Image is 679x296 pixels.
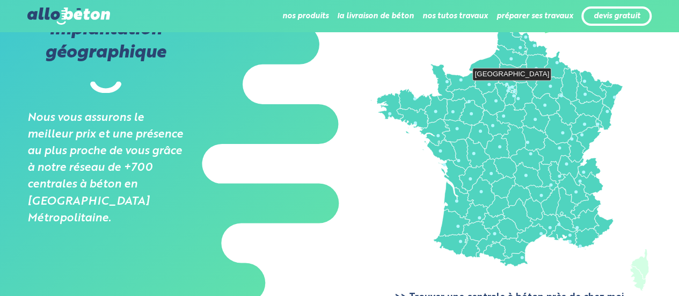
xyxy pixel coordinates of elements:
img: allobéton [27,8,110,25]
i: Nous vous assurons le meilleur prix et une présence au plus proche de vous grâce à notre réseau d... [27,109,184,226]
li: nos produits [282,3,328,29]
div: [GEOGRAPHIC_DATA] [472,68,551,80]
li: la livraison de béton [337,3,413,29]
li: préparer ses travaux [496,3,573,29]
a: devis gratuit [593,12,640,21]
li: nos tutos travaux [422,3,487,29]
